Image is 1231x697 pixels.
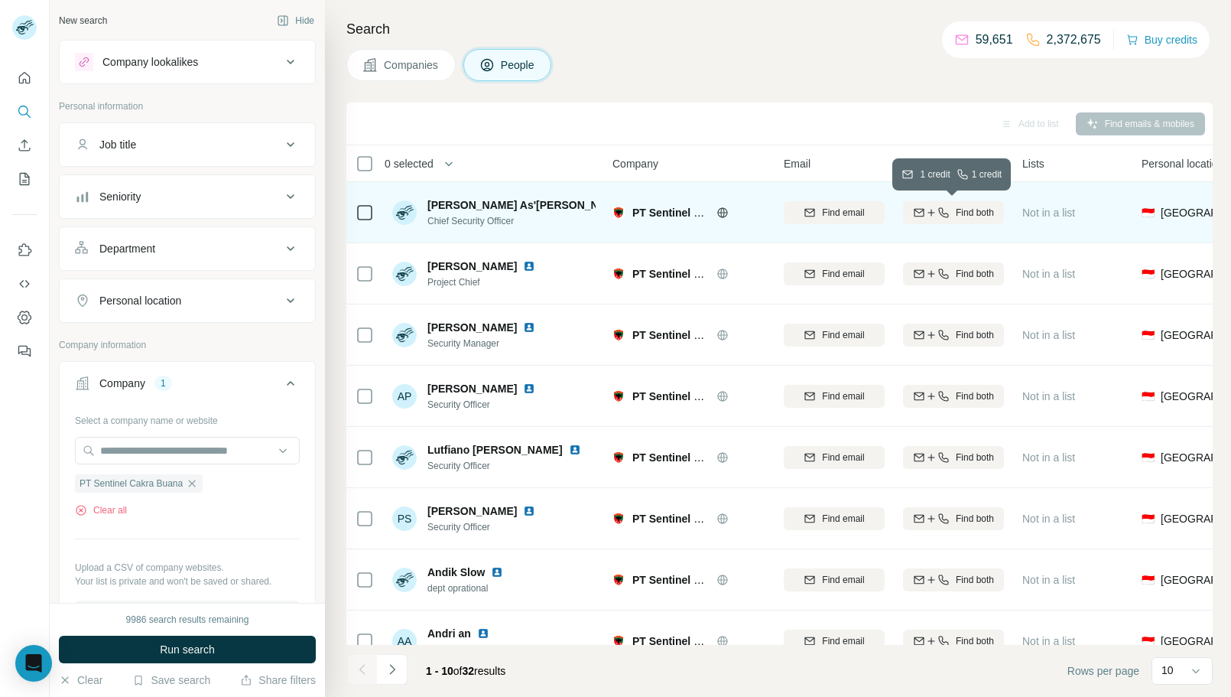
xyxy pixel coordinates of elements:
[501,57,536,73] span: People
[956,206,994,220] span: Find both
[477,627,489,640] img: LinkedIn logo
[80,477,183,490] span: PT Sentinel Cakra Buana
[903,201,1004,224] button: Find both
[427,520,541,534] span: Security Officer
[1022,329,1075,341] span: Not in a list
[240,673,316,688] button: Share filters
[632,635,759,647] span: PT Sentinel Cakra Buana
[385,156,434,171] span: 0 selected
[59,14,107,28] div: New search
[612,513,625,525] img: Logo of PT Sentinel Cakra Buana
[59,636,316,663] button: Run search
[523,260,535,272] img: LinkedIn logo
[75,561,300,575] p: Upload a CSV of company websites.
[569,444,581,456] img: LinkedIn logo
[612,268,625,280] img: Logo of PT Sentinel Cakra Buana
[903,385,1004,408] button: Find both
[1126,29,1197,50] button: Buy credits
[1142,389,1155,404] span: 🇮🇩
[427,626,471,641] span: Andri an
[1142,205,1155,220] span: 🇮🇩
[822,573,864,587] span: Find email
[976,31,1013,49] p: 59,651
[60,365,315,408] button: Company1
[903,156,934,171] span: Mobile
[427,259,517,274] span: [PERSON_NAME]
[75,575,300,588] p: Your list is private and won't be saved or shared.
[377,654,408,685] button: Navigate to next page
[75,503,127,517] button: Clear all
[99,241,155,256] div: Department
[784,201,885,224] button: Find email
[612,451,625,464] img: Logo of PT Sentinel Cakra Buana
[12,304,37,331] button: Dashboard
[612,329,625,341] img: Logo of PT Sentinel Cakra Buana
[392,384,417,409] div: AP
[956,573,994,587] span: Find both
[784,446,885,469] button: Find email
[12,132,37,159] button: Enrich CSV
[612,574,625,586] img: Logo of PT Sentinel Cakra Buana
[392,262,417,286] img: Avatar
[956,267,994,281] span: Find both
[632,574,759,586] span: PT Sentinel Cakra Buana
[784,385,885,408] button: Find email
[392,445,417,470] img: Avatar
[12,98,37,125] button: Search
[784,262,885,285] button: Find email
[12,270,37,298] button: Use Surfe API
[12,64,37,92] button: Quick start
[99,293,181,308] div: Personal location
[822,634,864,648] span: Find email
[1022,268,1075,280] span: Not in a list
[632,451,759,464] span: PT Sentinel Cakra Buana
[453,665,463,677] span: of
[1142,633,1155,649] span: 🇮🇩
[822,328,864,342] span: Find email
[784,324,885,347] button: Find email
[427,459,587,473] span: Security Officer
[59,338,316,352] p: Company information
[427,643,495,656] span: karyawan
[60,282,315,319] button: Personal location
[346,18,1213,40] h4: Search
[427,275,541,289] span: Project Chief
[60,230,315,267] button: Department
[60,44,315,80] button: Company lookalikes
[1022,207,1075,219] span: Not in a list
[1022,156,1044,171] span: Lists
[1142,511,1155,526] span: 🇮🇩
[784,630,885,653] button: Find email
[426,665,505,677] span: results
[12,165,37,193] button: My lists
[99,189,141,204] div: Seniority
[427,581,509,595] span: dept oprational
[60,178,315,215] button: Seniority
[822,451,864,464] span: Find email
[160,642,215,657] span: Run search
[427,381,517,396] span: [PERSON_NAME]
[427,197,626,213] span: [PERSON_NAME] As'[PERSON_NAME]
[523,383,535,395] img: LinkedIn logo
[75,601,300,628] button: Upload a list of companies
[427,320,517,335] span: [PERSON_NAME]
[154,376,172,390] div: 1
[523,505,535,517] img: LinkedIn logo
[1142,156,1223,171] span: Personal location
[75,408,300,428] div: Select a company name or website
[427,214,596,228] span: Chief Security Officer
[427,398,541,412] span: Security Officer
[1022,390,1075,402] span: Not in a list
[427,444,563,456] span: Lutfiano [PERSON_NAME]
[384,57,440,73] span: Companies
[612,635,625,647] img: Logo of PT Sentinel Cakra Buana
[632,390,759,402] span: PT Sentinel Cakra Buana
[903,507,1004,530] button: Find both
[822,206,864,220] span: Find email
[956,512,994,526] span: Find both
[102,54,198,70] div: Company lookalikes
[132,673,210,688] button: Save search
[126,613,249,627] div: 9986 search results remaining
[956,634,994,648] span: Find both
[903,446,1004,469] button: Find both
